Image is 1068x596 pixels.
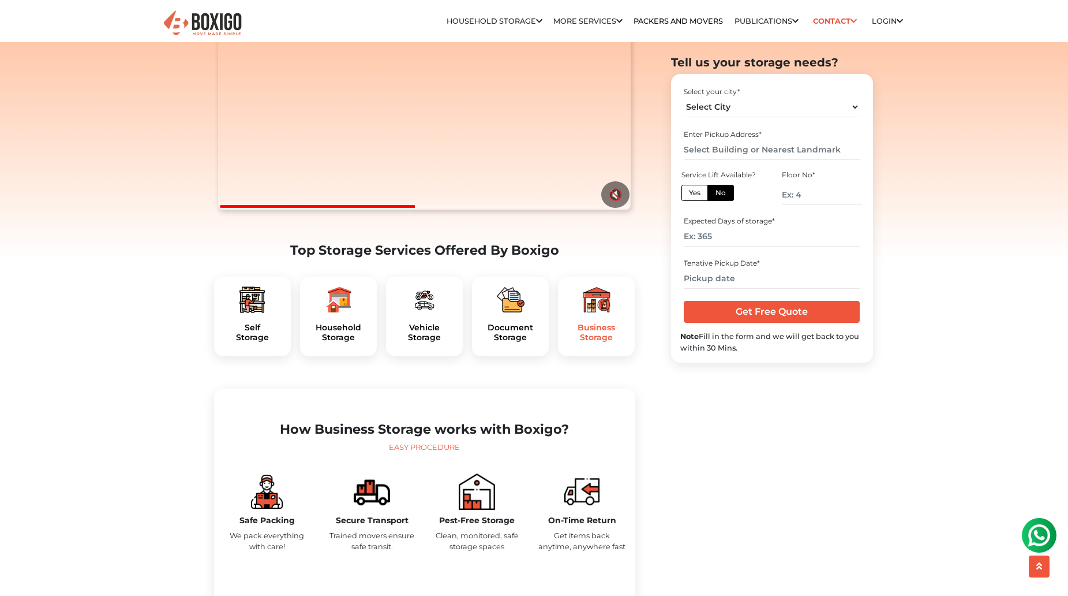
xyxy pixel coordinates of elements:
[223,516,311,526] h5: Safe Packing
[309,323,368,342] h5: Household Storage
[680,332,699,341] b: Note
[162,9,243,38] img: Boxigo
[684,269,860,289] input: Pickup date
[223,323,282,342] h5: Self Storage
[12,12,35,35] img: whatsapp-icon.svg
[684,87,860,97] div: Select your city
[1029,556,1050,578] button: scroll up
[681,185,708,201] label: Yes
[684,301,860,323] input: Get Free Quote
[680,331,864,353] div: Fill in the form and we will get back to you within 30 Mins.
[481,323,539,342] h5: Document Storage
[601,181,629,208] button: 🔇
[810,12,861,30] a: Contact
[538,530,626,552] p: Get items back anytime, anywhere fast
[684,226,860,247] input: Ex: 365
[583,286,610,314] img: boxigo_packers_and_movers_plan
[671,55,873,69] h2: Tell us your storage needs?
[538,516,626,526] h5: On-Time Return
[249,474,285,510] img: boxigo_storage_plan
[214,243,635,258] h2: Top Storage Services Offered By Boxigo
[395,323,454,342] h5: Vehicle Storage
[684,216,860,226] div: Expected Days of storage
[481,323,539,342] a: DocumentStorage
[707,185,734,201] label: No
[223,442,626,453] div: Easy Procedure
[564,474,600,510] img: boxigo_packers_and_movers_move
[218,3,631,210] video: Your browser does not support the video tag.
[309,323,368,342] a: HouseholdStorage
[328,516,416,526] h5: Secure Transport
[684,258,860,269] div: Tenative Pickup Date
[447,17,542,25] a: Household Storage
[684,129,860,140] div: Enter Pickup Address
[567,323,625,342] a: BusinessStorage
[238,286,266,314] img: boxigo_packers_and_movers_plan
[433,516,521,526] h5: Pest-Free Storage
[684,140,860,160] input: Select Building or Nearest Landmark
[223,530,311,552] p: We pack everything with care!
[681,170,761,180] div: Service Lift Available?
[735,17,799,25] a: Publications
[328,530,416,552] p: Trained movers ensure safe transit.
[354,474,390,510] img: boxigo_packers_and_movers_compare
[395,323,454,342] a: VehicleStorage
[223,323,282,342] a: SelfStorage
[634,17,723,25] a: Packers and Movers
[324,286,352,314] img: boxigo_packers_and_movers_plan
[410,286,438,314] img: boxigo_packers_and_movers_plan
[497,286,524,314] img: boxigo_packers_and_movers_plan
[553,17,623,25] a: More services
[433,530,521,552] p: Clean, monitored, safe storage spaces
[782,170,861,180] div: Floor No
[872,17,903,25] a: Login
[459,474,495,510] img: boxigo_packers_and_movers_book
[223,422,626,437] h2: How Business Storage works with Boxigo?
[782,185,861,205] input: Ex: 4
[567,323,625,342] h5: Business Storage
